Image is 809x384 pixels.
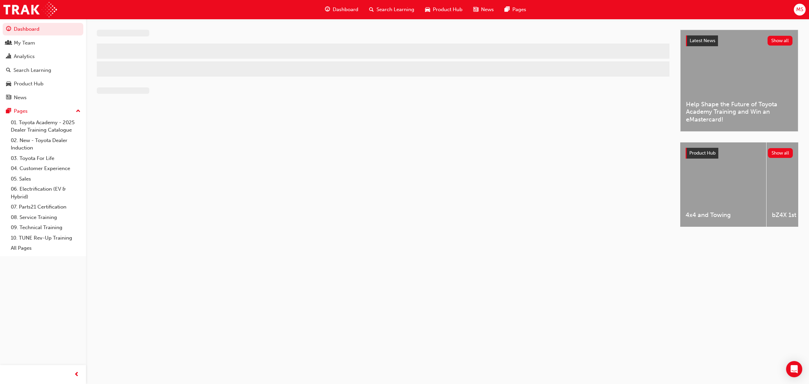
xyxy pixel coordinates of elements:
[3,2,57,17] img: Trak
[6,81,11,87] span: car-icon
[14,39,35,47] div: My Team
[3,37,83,49] a: My Team
[8,174,83,184] a: 05. Sales
[686,211,761,219] span: 4x4 and Towing
[14,53,35,60] div: Analytics
[680,30,798,132] a: Latest NewsShow allHelp Shape the Future of Toyota Academy Training and Win an eMastercard!
[473,5,478,14] span: news-icon
[6,67,11,74] span: search-icon
[76,107,81,116] span: up-icon
[686,35,792,46] a: Latest NewsShow all
[690,38,715,44] span: Latest News
[14,94,27,102] div: News
[6,54,11,60] span: chart-icon
[768,36,793,46] button: Show all
[377,6,414,13] span: Search Learning
[499,3,532,17] a: pages-iconPages
[481,6,494,13] span: News
[796,6,803,13] span: MS
[3,105,83,117] button: Pages
[8,153,83,164] a: 03. Toyota For Life
[505,5,510,14] span: pages-icon
[6,40,11,46] span: people-icon
[3,50,83,63] a: Analytics
[3,91,83,104] a: News
[512,6,526,13] span: Pages
[8,117,83,135] a: 01. Toyota Academy - 2025 Dealer Training Catalogue
[3,22,83,105] button: DashboardMy TeamAnalyticsSearch LearningProduct HubNews
[325,5,330,14] span: guage-icon
[8,243,83,253] a: All Pages
[6,95,11,101] span: news-icon
[8,212,83,223] a: 08. Service Training
[768,148,793,158] button: Show all
[14,80,43,88] div: Product Hub
[680,142,766,227] a: 4x4 and Towing
[689,150,716,156] span: Product Hub
[8,222,83,233] a: 09. Technical Training
[3,64,83,77] a: Search Learning
[333,6,358,13] span: Dashboard
[8,202,83,212] a: 07. Parts21 Certification
[320,3,364,17] a: guage-iconDashboard
[3,23,83,35] a: Dashboard
[686,101,792,124] span: Help Shape the Future of Toyota Academy Training and Win an eMastercard!
[433,6,462,13] span: Product Hub
[14,107,28,115] div: Pages
[686,148,793,159] a: Product HubShow all
[8,163,83,174] a: 04. Customer Experience
[13,66,51,74] div: Search Learning
[786,361,802,377] div: Open Intercom Messenger
[420,3,468,17] a: car-iconProduct Hub
[425,5,430,14] span: car-icon
[794,4,806,16] button: MS
[8,184,83,202] a: 06. Electrification (EV & Hybrid)
[6,108,11,114] span: pages-icon
[74,371,79,379] span: prev-icon
[8,135,83,153] a: 02. New - Toyota Dealer Induction
[8,233,83,243] a: 10. TUNE Rev-Up Training
[364,3,420,17] a: search-iconSearch Learning
[369,5,374,14] span: search-icon
[468,3,499,17] a: news-iconNews
[6,26,11,32] span: guage-icon
[3,78,83,90] a: Product Hub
